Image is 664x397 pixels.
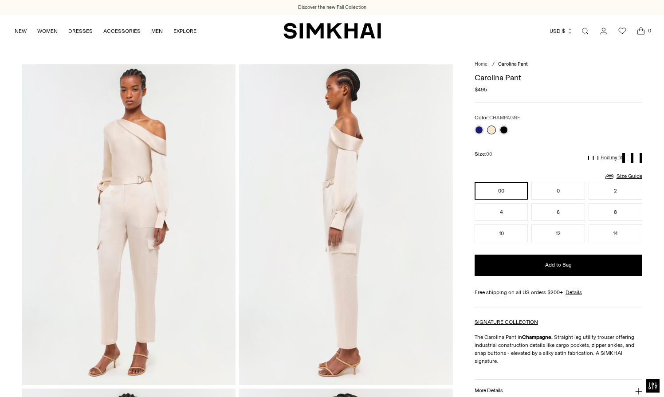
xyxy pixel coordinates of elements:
[475,334,634,364] span: Straight leg utility trouser offering industrial construction details like cargo pockets, zipper ...
[475,203,528,221] button: 4
[475,333,642,365] p: The Carolina Pant in
[68,21,93,41] a: DRESSES
[486,151,492,157] span: 00
[475,319,538,325] a: SIGNATURE COLLECTION
[239,64,453,385] img: Carolina Pant
[489,115,520,121] span: CHAMPAGNE
[475,61,642,68] nav: breadcrumbs
[492,61,495,68] div: /
[475,86,487,94] span: $495
[475,224,528,242] button: 10
[37,21,58,41] a: WOMEN
[589,182,642,200] button: 2
[531,224,585,242] button: 12
[531,203,585,221] button: 6
[475,255,642,276] button: Add to Bag
[613,22,631,40] a: Wishlist
[576,22,594,40] a: Open search modal
[151,21,163,41] a: MEN
[173,21,196,41] a: EXPLORE
[604,171,642,182] a: Size Guide
[103,21,141,41] a: ACCESSORIES
[645,27,653,35] span: 0
[475,182,528,200] button: 00
[475,61,487,67] a: Home
[632,22,650,40] a: Open cart modal
[475,388,503,393] h3: More Details
[475,288,642,296] div: Free shipping on all US orders $200+
[589,224,642,242] button: 14
[545,261,572,269] span: Add to Bag
[298,4,366,11] a: Discover the new Fall Collection
[595,22,613,40] a: Go to the account page
[283,22,381,39] a: SIMKHAI
[475,114,520,122] label: Color:
[531,182,585,200] button: 0
[550,21,573,41] button: USD $
[475,150,492,158] label: Size:
[22,64,236,385] img: Carolina Pant
[566,288,582,296] a: Details
[15,21,27,41] a: NEW
[522,334,553,340] strong: Champagne.
[498,61,528,67] span: Carolina Pant
[475,74,642,82] h1: Carolina Pant
[589,203,642,221] button: 8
